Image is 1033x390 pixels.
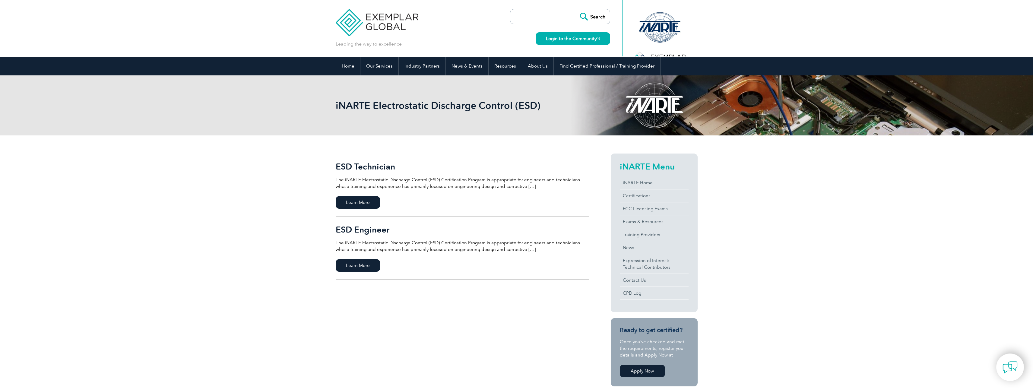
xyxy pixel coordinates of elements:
a: ESD Engineer The iNARTE Electrostatic Discharge Control (ESD) Certification Program is appropriat... [336,217,589,280]
h3: Ready to get certified? [620,326,689,334]
a: Training Providers [620,228,689,241]
a: About Us [522,57,553,75]
a: News [620,241,689,254]
a: Login to the Community [536,32,610,45]
h2: ESD Engineer [336,225,589,234]
a: Find Certified Professional / Training Provider [554,57,660,75]
a: Apply Now [620,365,665,377]
p: Leading the way to excellence [336,41,402,47]
h2: iNARTE Menu [620,162,689,171]
a: Contact Us [620,274,689,287]
a: Certifications [620,189,689,202]
h1: iNARTE Electrostatic Discharge Control (ESD) [336,100,567,111]
a: Expression of Interest:Technical Contributors [620,254,689,274]
img: open_square.png [597,37,600,40]
p: The iNARTE Electrostatic Discharge Control (ESD) Certification Program is appropriate for enginee... [336,239,589,253]
span: Learn More [336,259,380,272]
p: The iNARTE Electrostatic Discharge Control (ESD) Certification Program is appropriate for enginee... [336,176,589,190]
p: Once you’ve checked and met the requirements, register your details and Apply Now at [620,338,689,358]
a: iNARTE Home [620,176,689,189]
a: News & Events [446,57,488,75]
a: Exams & Resources [620,215,689,228]
a: ESD Technician The iNARTE Electrostatic Discharge Control (ESD) Certification Program is appropri... [336,154,589,217]
input: Search [577,9,610,24]
span: Learn More [336,196,380,209]
a: Industry Partners [399,57,445,75]
a: Home [336,57,360,75]
a: FCC Licensing Exams [620,202,689,215]
a: Resources [489,57,522,75]
img: contact-chat.png [1003,360,1018,375]
a: Our Services [360,57,398,75]
a: CPD Log [620,287,689,300]
h2: ESD Technician [336,162,589,171]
